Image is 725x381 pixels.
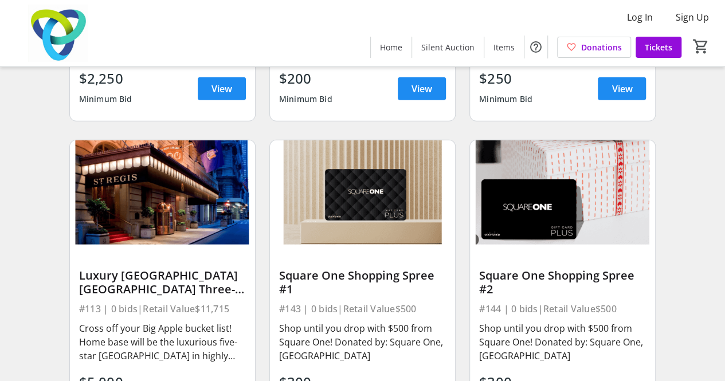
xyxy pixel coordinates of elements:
[7,5,109,62] img: Trillium Health Partners Foundation's Logo
[421,41,475,53] span: Silent Auction
[636,37,681,58] a: Tickets
[581,41,622,53] span: Donations
[618,8,662,26] button: Log In
[479,68,532,89] div: $250
[676,10,709,24] span: Sign Up
[612,82,632,96] span: View
[70,140,255,245] img: Luxury NYC St. Regis Hotel Three-night Stay
[279,269,446,296] div: Square One Shopping Spree #1
[479,89,532,109] div: Minimum Bid
[79,68,132,89] div: $2,250
[79,301,246,317] div: #113 | 0 bids | Retail Value $11,715
[557,37,631,58] a: Donations
[279,301,446,317] div: #143 | 0 bids | Retail Value $500
[524,36,547,58] button: Help
[279,68,332,89] div: $200
[479,321,646,363] div: Shop until you drop with $500 from Square One! Donated by: Square One, [GEOGRAPHIC_DATA]
[412,82,432,96] span: View
[270,140,455,245] img: Square One Shopping Spree #1
[79,269,246,296] div: Luxury [GEOGRAPHIC_DATA] [GEOGRAPHIC_DATA] Three-night Stay
[279,89,332,109] div: Minimum Bid
[371,37,412,58] a: Home
[380,41,402,53] span: Home
[598,77,646,100] a: View
[79,89,132,109] div: Minimum Bid
[493,41,515,53] span: Items
[412,37,484,58] a: Silent Auction
[198,77,246,100] a: View
[479,301,646,317] div: #144 | 0 bids | Retail Value $500
[211,82,232,96] span: View
[627,10,653,24] span: Log In
[667,8,718,26] button: Sign Up
[470,140,655,245] img: Square One Shopping Spree #2
[279,321,446,363] div: Shop until you drop with $500 from Square One! Donated by: Square One, [GEOGRAPHIC_DATA]
[398,77,446,100] a: View
[691,36,711,57] button: Cart
[645,41,672,53] span: Tickets
[484,37,524,58] a: Items
[479,269,646,296] div: Square One Shopping Spree #2
[79,321,246,363] div: Cross off your Big Apple bucket list! Home base will be the luxurious five-star [GEOGRAPHIC_DATA]...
